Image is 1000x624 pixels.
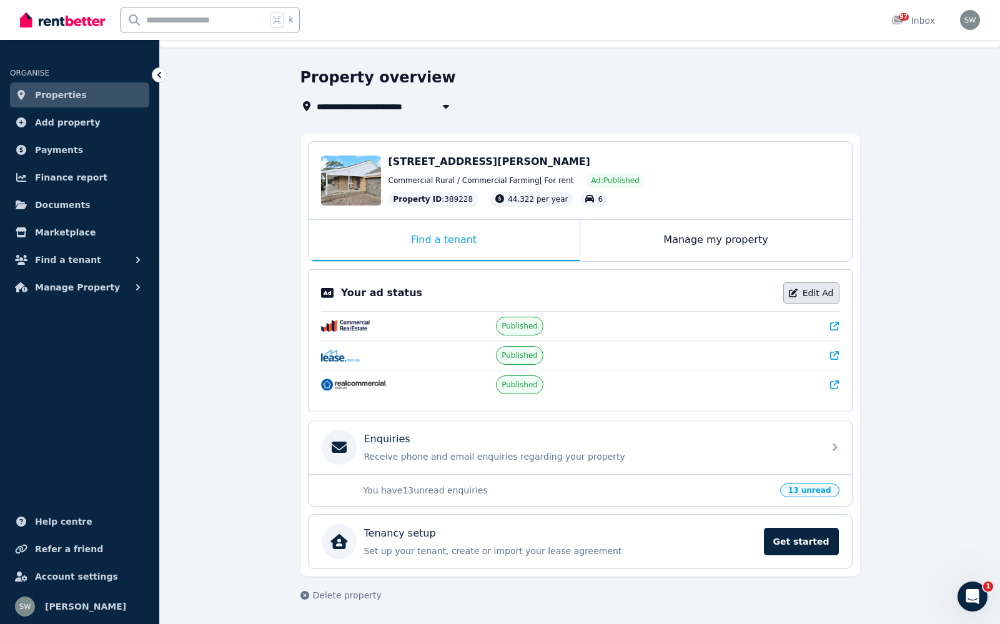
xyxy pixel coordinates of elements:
span: Account settings [35,569,118,584]
a: Payments [10,137,149,162]
span: 97 [899,13,909,21]
span: [STREET_ADDRESS][PERSON_NAME] [389,156,590,167]
span: Ad: Published [591,176,639,186]
p: Tenancy setup [364,526,436,541]
span: Property ID [394,194,442,204]
a: Tenancy setupSet up your tenant, create or import your lease agreementGet started [309,515,852,568]
div: Inbox [891,14,935,27]
span: Delete property [313,589,382,602]
span: Add property [35,115,101,130]
span: ORGANISE [10,69,49,77]
button: Delete property [300,589,382,602]
a: Properties [10,82,149,107]
a: Marketplace [10,220,149,245]
h1: Property overview [300,67,456,87]
img: Sophia Wu [960,10,980,30]
a: Edit Ad [783,282,839,304]
div: : 389228 [389,192,478,207]
div: Manage my property [580,220,852,261]
a: Account settings [10,564,149,589]
span: 13 unread [780,483,839,497]
span: Get started [764,528,839,555]
span: 44,322 per year [508,195,568,204]
button: Manage Property [10,275,149,300]
p: Receive phone and email enquiries regarding your property [364,450,816,463]
span: [PERSON_NAME] [45,599,126,614]
p: Enquiries [364,432,410,447]
span: Refer a friend [35,542,103,557]
img: CommercialRealEstate.com.au [321,320,370,332]
img: Sophia Wu [15,597,35,617]
div: Find a tenant [309,220,580,261]
button: Find a tenant [10,247,149,272]
span: Marketplace [35,225,96,240]
a: Add property [10,110,149,135]
a: EnquiriesReceive phone and email enquiries regarding your property [309,420,852,474]
span: Published [502,380,538,390]
span: Published [502,321,538,331]
span: 6 [598,195,603,204]
span: Help centre [35,514,92,529]
span: Finance report [35,170,107,185]
span: 1 [983,582,993,592]
p: Your ad status [341,285,422,300]
p: You have 13 unread enquiries [364,484,773,497]
span: Payments [35,142,83,157]
a: Help centre [10,509,149,534]
img: Lease.com.au [321,349,360,362]
span: Manage Property [35,280,120,295]
img: RealCommercial.com.au [321,379,386,391]
span: Properties [35,87,87,102]
a: Refer a friend [10,537,149,562]
span: Documents [35,197,91,212]
a: Documents [10,192,149,217]
span: Find a tenant [35,252,101,267]
img: RentBetter [20,11,105,29]
span: k [289,15,293,25]
a: Finance report [10,165,149,190]
p: Set up your tenant, create or import your lease agreement [364,545,756,557]
iframe: Intercom live chat [958,582,988,612]
span: Published [502,350,538,360]
span: Commercial Rural / Commercial Farming | For rent [389,176,574,186]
